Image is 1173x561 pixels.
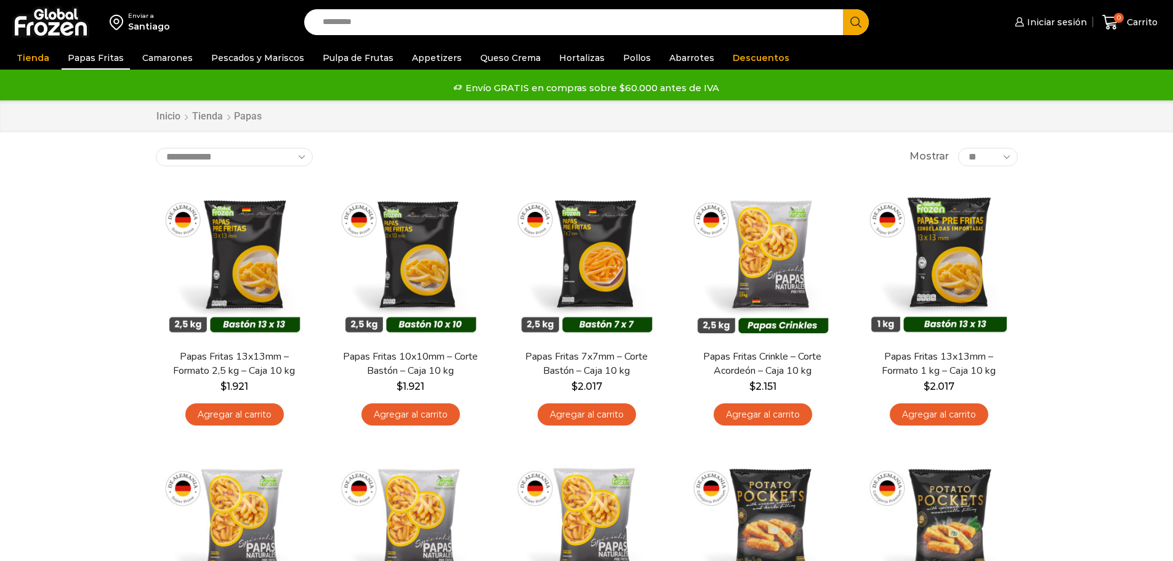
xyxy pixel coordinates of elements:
[361,403,460,426] a: Agregar al carrito: “Papas Fritas 10x10mm - Corte Bastón - Caja 10 kg”
[397,381,424,392] bdi: 1.921
[1114,13,1124,23] span: 0
[924,381,930,392] span: $
[553,46,611,70] a: Hortalizas
[339,350,481,378] a: Papas Fritas 10x10mm – Corte Bastón – Caja 10 kg
[185,403,284,426] a: Agregar al carrito: “Papas Fritas 13x13mm - Formato 2,5 kg - Caja 10 kg”
[406,46,468,70] a: Appetizers
[749,381,776,392] bdi: 2.151
[10,46,55,70] a: Tienda
[136,46,199,70] a: Camarones
[474,46,547,70] a: Queso Crema
[1124,16,1158,28] span: Carrito
[128,12,170,20] div: Enviar a
[220,381,248,392] bdi: 1.921
[156,110,262,124] nav: Breadcrumb
[868,350,1009,378] a: Papas Fritas 13x13mm – Formato 1 kg – Caja 10 kg
[191,110,224,124] a: Tienda
[205,46,310,70] a: Pescados y Mariscos
[691,350,833,378] a: Papas Fritas Crinkle – Corte Acordeón – Caja 10 kg
[571,381,578,392] span: $
[1024,16,1087,28] span: Iniciar sesión
[156,148,313,166] select: Pedido de la tienda
[110,12,128,33] img: address-field-icon.svg
[727,46,796,70] a: Descuentos
[1012,10,1087,34] a: Iniciar sesión
[714,403,812,426] a: Agregar al carrito: “Papas Fritas Crinkle - Corte Acordeón - Caja 10 kg”
[163,350,305,378] a: Papas Fritas 13x13mm – Formato 2,5 kg – Caja 10 kg
[924,381,954,392] bdi: 2.017
[617,46,657,70] a: Pollos
[663,46,720,70] a: Abarrotes
[1099,8,1161,37] a: 0 Carrito
[515,350,657,378] a: Papas Fritas 7x7mm – Corte Bastón – Caja 10 kg
[909,150,949,164] span: Mostrar
[128,20,170,33] div: Santiago
[220,381,227,392] span: $
[843,9,869,35] button: Search button
[749,381,756,392] span: $
[397,381,403,392] span: $
[538,403,636,426] a: Agregar al carrito: “Papas Fritas 7x7mm - Corte Bastón - Caja 10 kg”
[316,46,400,70] a: Pulpa de Frutas
[890,403,988,426] a: Agregar al carrito: “Papas Fritas 13x13mm - Formato 1 kg - Caja 10 kg”
[62,46,130,70] a: Papas Fritas
[156,110,181,124] a: Inicio
[234,110,262,122] h1: Papas
[571,381,602,392] bdi: 2.017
